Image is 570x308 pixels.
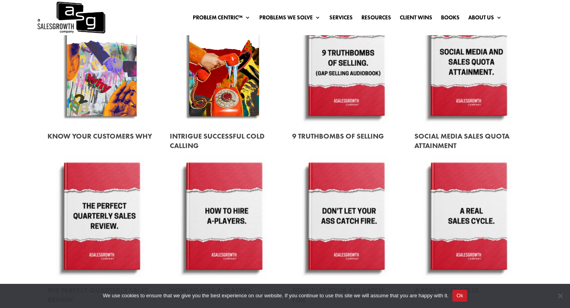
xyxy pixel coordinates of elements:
span: No [556,292,564,300]
a: Books [441,15,460,23]
a: About Us [468,15,502,23]
a: Problem Centric™ [193,15,251,23]
span: We use cookies to ensure that we give you the best experience on our website. If you continue to ... [103,292,448,300]
a: Client Wins [400,15,432,23]
a: Resources [361,15,391,23]
a: Problems We Solve [259,15,321,23]
a: Services [329,15,353,23]
button: Ok [452,290,467,302]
